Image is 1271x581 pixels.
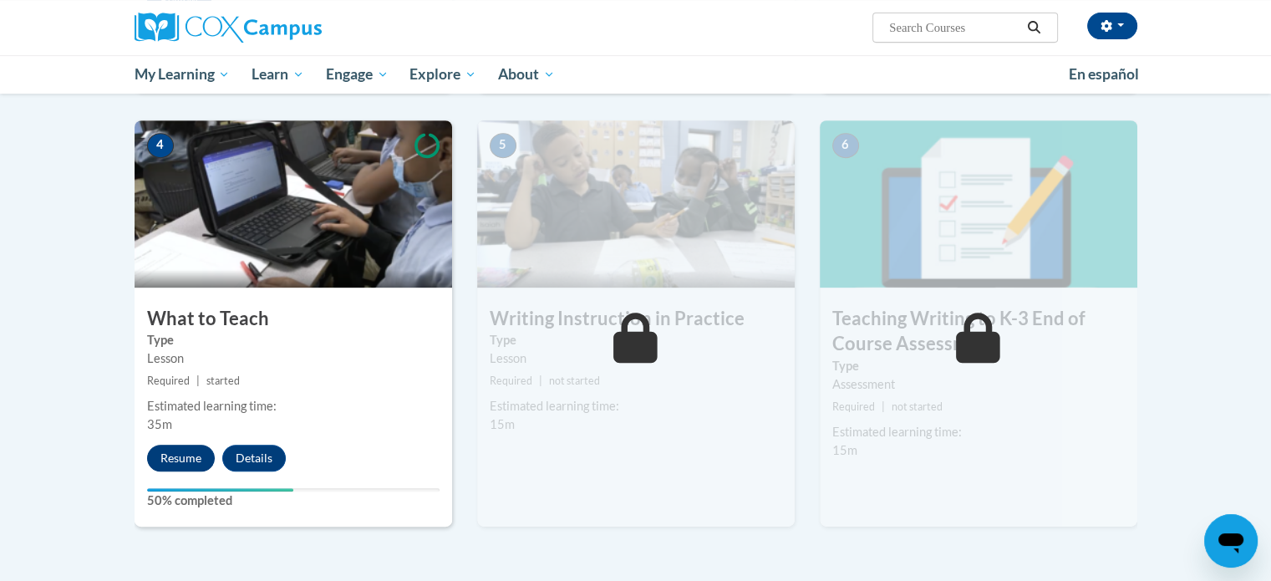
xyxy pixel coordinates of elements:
[832,133,859,158] span: 6
[490,417,515,431] span: 15m
[326,64,389,84] span: Engage
[832,443,857,457] span: 15m
[134,64,230,84] span: My Learning
[109,55,1162,94] div: Main menu
[124,55,241,94] a: My Learning
[490,331,782,349] label: Type
[252,64,304,84] span: Learn
[147,397,440,415] div: Estimated learning time:
[1058,57,1150,92] a: En español
[820,120,1137,288] img: Course Image
[832,423,1125,441] div: Estimated learning time:
[135,120,452,288] img: Course Image
[147,445,215,471] button: Resume
[135,13,322,43] img: Cox Campus
[539,375,542,387] span: |
[832,375,1125,394] div: Assessment
[549,375,600,387] span: not started
[196,375,200,387] span: |
[490,349,782,368] div: Lesson
[1087,13,1137,39] button: Account Settings
[409,64,476,84] span: Explore
[147,488,293,492] div: Your progress
[147,492,440,510] label: 50% completed
[1069,65,1139,83] span: En español
[1021,18,1046,38] button: Search
[222,445,286,471] button: Details
[1204,514,1258,568] iframe: Button to launch messaging window
[399,55,487,94] a: Explore
[477,306,795,332] h3: Writing Instruction in Practice
[206,375,240,387] span: started
[487,55,566,94] a: About
[477,120,795,288] img: Course Image
[820,306,1137,358] h3: Teaching Writing to K-3 End of Course Assessment
[147,133,174,158] span: 4
[832,357,1125,375] label: Type
[147,349,440,368] div: Lesson
[892,400,943,413] span: not started
[147,375,190,387] span: Required
[498,64,555,84] span: About
[135,306,452,332] h3: What to Teach
[135,13,452,43] a: Cox Campus
[887,18,1021,38] input: Search Courses
[490,397,782,415] div: Estimated learning time:
[882,400,885,413] span: |
[315,55,399,94] a: Engage
[147,331,440,349] label: Type
[147,417,172,431] span: 35m
[490,375,532,387] span: Required
[490,133,516,158] span: 5
[241,55,315,94] a: Learn
[832,400,875,413] span: Required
